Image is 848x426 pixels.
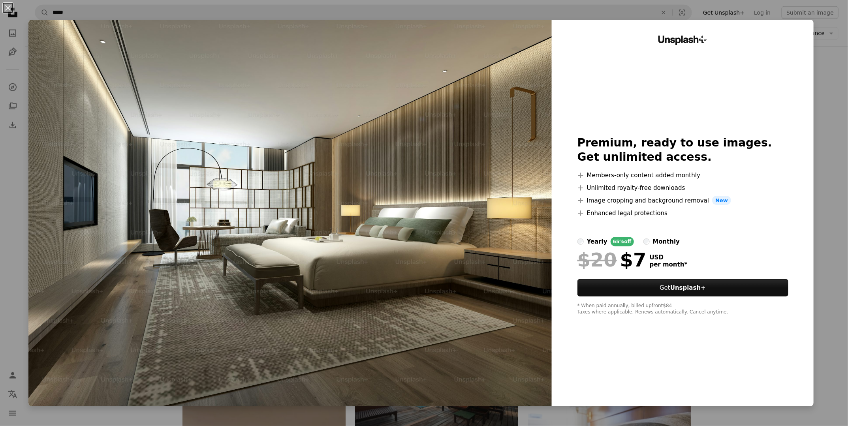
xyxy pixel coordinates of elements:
span: per month * [650,261,688,268]
li: Members-only content added monthly [577,171,788,180]
span: New [712,196,731,205]
span: $20 [577,250,617,270]
li: Enhanced legal protections [577,208,788,218]
div: * When paid annually, billed upfront $84 Taxes where applicable. Renews automatically. Cancel any... [577,303,788,315]
h2: Premium, ready to use images. Get unlimited access. [577,136,788,164]
span: USD [650,254,688,261]
strong: Unsplash+ [670,284,706,291]
input: monthly [643,238,650,245]
input: yearly65%off [577,238,584,245]
div: 65% off [611,237,634,246]
li: Unlimited royalty-free downloads [577,183,788,193]
div: monthly [653,237,680,246]
li: Image cropping and background removal [577,196,788,205]
button: GetUnsplash+ [577,279,788,297]
div: yearly [587,237,607,246]
div: $7 [577,250,647,270]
